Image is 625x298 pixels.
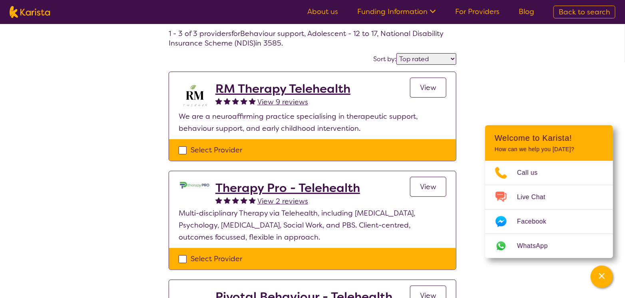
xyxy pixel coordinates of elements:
[517,167,547,179] span: Call us
[179,110,446,134] p: We are a neuroaffirming practice specialising in therapeutic support, behaviour support, and earl...
[249,98,256,104] img: fullstar
[249,197,256,204] img: fullstar
[215,181,360,195] a: Therapy Pro - Telehealth
[519,7,534,16] a: Blog
[553,6,615,18] a: Back to search
[485,125,613,258] div: Channel Menu
[232,197,239,204] img: fullstar
[232,98,239,104] img: fullstar
[215,197,222,204] img: fullstar
[215,98,222,104] img: fullstar
[591,266,613,288] button: Channel Menu
[420,83,436,92] span: View
[215,82,350,96] a: RM Therapy Telehealth
[10,6,50,18] img: Karista logo
[495,146,603,153] p: How can we help you [DATE]?
[559,7,610,17] span: Back to search
[517,191,555,203] span: Live Chat
[420,182,436,192] span: View
[241,197,247,204] img: fullstar
[517,240,557,252] span: WhatsApp
[179,207,446,243] p: Multi-disciplinary Therapy via Telehealth, including [MEDICAL_DATA], Psychology, [MEDICAL_DATA], ...
[455,7,500,16] a: For Providers
[241,98,247,104] img: fullstar
[179,82,211,110] img: b3hjthhf71fnbidirs13.png
[257,195,308,207] a: View 2 reviews
[224,98,231,104] img: fullstar
[224,197,231,204] img: fullstar
[257,96,308,108] a: View 9 reviews
[373,55,396,63] label: Sort by:
[307,7,338,16] a: About us
[257,196,308,206] span: View 2 reviews
[495,133,603,143] h2: Welcome to Karista!
[179,181,211,190] img: lehxprcbtunjcwin5sb4.jpg
[357,7,436,16] a: Funding Information
[410,78,446,98] a: View
[485,161,613,258] ul: Choose channel
[257,97,308,107] span: View 9 reviews
[410,177,446,197] a: View
[485,234,613,258] a: Web link opens in a new tab.
[517,216,556,228] span: Facebook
